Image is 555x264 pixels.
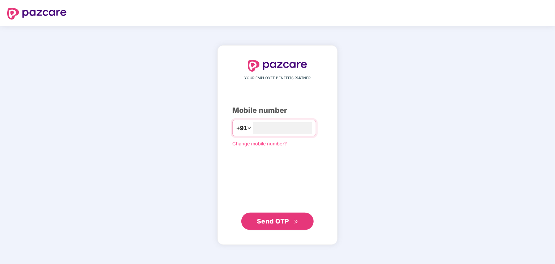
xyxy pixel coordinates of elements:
[241,213,314,230] button: Send OTPdouble-right
[232,105,323,116] div: Mobile number
[248,60,307,72] img: logo
[247,126,251,130] span: down
[236,124,247,133] span: +91
[7,8,67,20] img: logo
[257,217,289,225] span: Send OTP
[245,75,311,81] span: YOUR EMPLOYEE BENEFITS PARTNER
[232,141,287,146] a: Change mobile number?
[294,220,298,224] span: double-right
